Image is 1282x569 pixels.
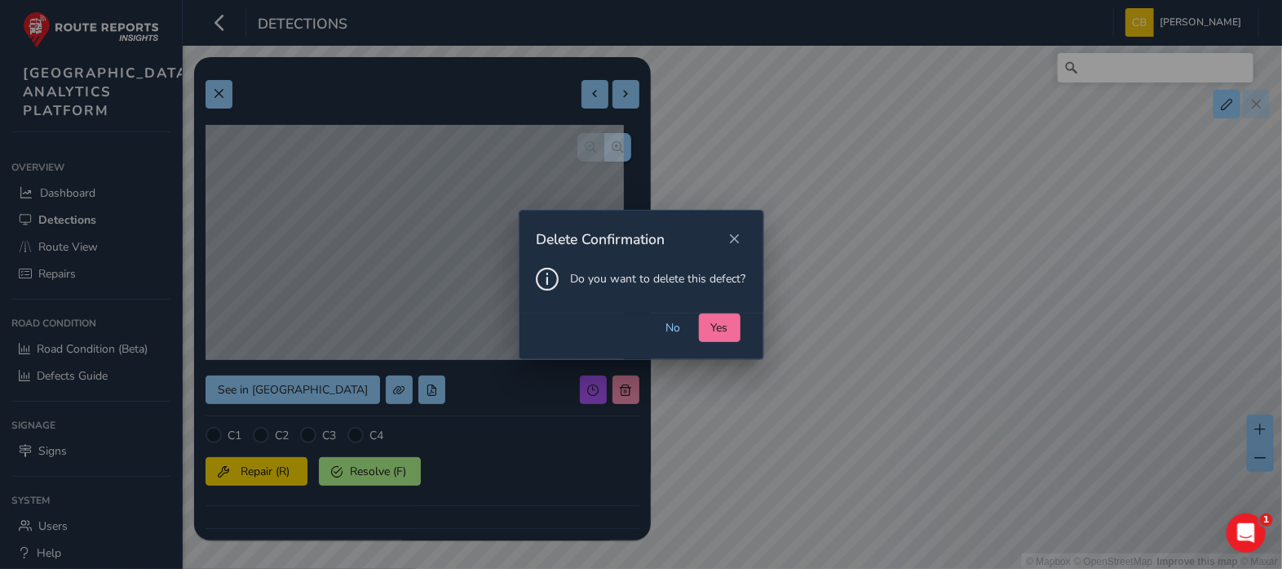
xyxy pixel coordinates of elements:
iframe: Intercom live chat [1227,513,1266,553]
button: No [654,313,693,342]
button: Close [723,228,746,251]
span: Yes [711,320,728,336]
button: Yes [699,313,740,342]
span: Do you want to delete this defect? [571,271,746,287]
span: 1 [1260,513,1273,527]
div: Delete Confirmation [537,229,723,249]
span: No [666,320,681,336]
